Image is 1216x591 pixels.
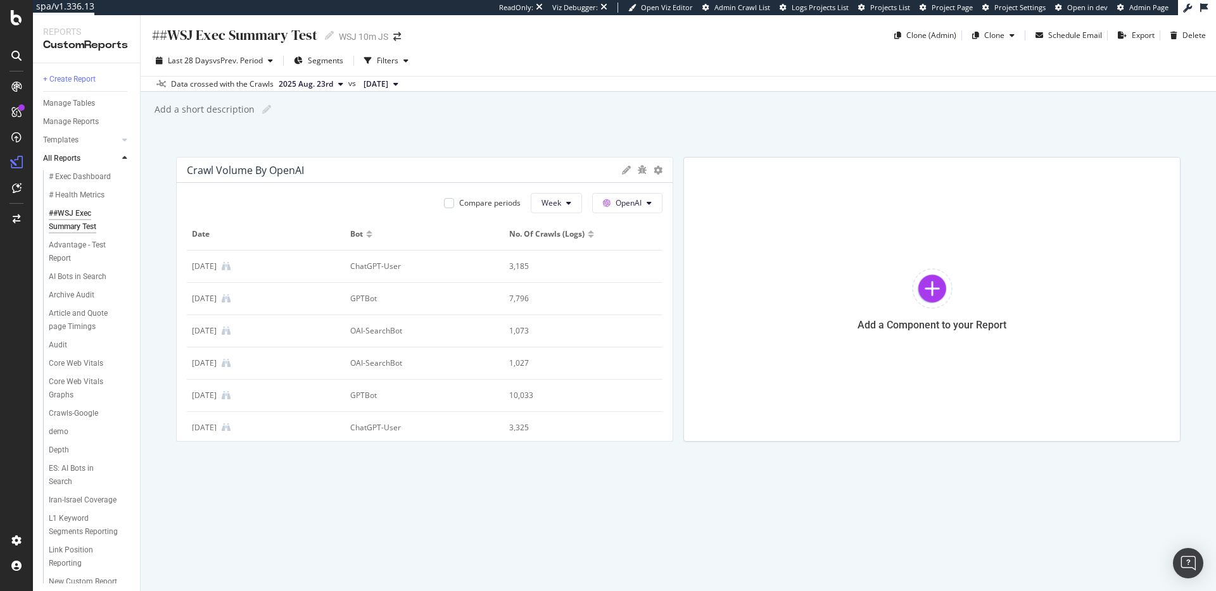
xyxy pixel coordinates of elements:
button: Schedule Email [1030,25,1102,46]
a: Manage Tables [43,97,131,110]
div: 10,033 [509,390,643,401]
a: Link Position Reporting [49,544,131,570]
a: Project Settings [982,3,1046,13]
div: ChatGPT-User [350,422,484,433]
button: Filters [359,51,414,71]
div: Advantage - Test Report [49,239,120,265]
div: Data crossed with the Crawls [171,78,274,90]
div: Crawls-Google [49,407,98,420]
div: # Health Metrics [49,189,104,202]
div: bug [637,165,647,174]
div: Crawl Volume by OpenAI [187,164,304,177]
div: OAI-SearchBot [350,358,484,369]
a: Open Viz Editor [628,3,693,13]
div: demo [49,425,68,439]
div: New Custom Report [49,575,117,588]
div: 7,796 [509,293,643,304]
div: Core Web Vitals [49,357,103,370]
a: # Exec Dashboard [49,170,131,184]
span: Bot [350,228,363,240]
div: 1,027 [509,358,643,369]
button: Last 28 DaysvsPrev. Period [151,51,278,71]
span: Last 28 Days [168,55,213,66]
span: No. of Crawls (Logs) [509,228,585,240]
div: Iran-Israel Coverage [49,494,117,507]
div: OAI-SearchBot [350,325,484,337]
div: Audit [49,339,67,352]
div: ReadOnly: [499,3,533,13]
div: Manage Tables [43,97,95,110]
div: Reports [43,25,130,38]
div: AI Bots in Search [49,270,106,283]
a: Article and Quote page Timings [49,307,131,333]
div: All Reports [43,152,80,165]
a: Archive Audit [49,289,131,302]
div: 3,185 [509,261,643,272]
button: [DATE] [358,77,403,92]
button: Clone [967,25,1020,46]
div: 28 Jul. 2025 [192,293,217,304]
i: Edit report name [325,31,334,40]
a: Manage Reports [43,115,131,128]
div: 1,073 [509,325,643,337]
div: 4 Aug. 2025 [192,422,217,433]
div: ChatGPT-User [350,261,484,272]
div: 4 Aug. 2025 [192,390,217,401]
span: 2025 Aug. 23rd [279,78,333,90]
div: Delete [1182,30,1206,40]
span: Segments [308,55,343,66]
div: Core Web Vitals Graphs [49,375,120,402]
div: Archive Audit [49,289,94,302]
span: 2025 Jul. 26th [364,78,388,90]
i: Edit report name [262,105,271,114]
a: AI Bots in Search [49,270,131,283]
a: + Create Report [43,73,131,86]
a: Audit [49,339,131,352]
span: vs [348,78,358,89]
div: Article and Quote page Timings [49,307,122,333]
div: Compare periods [459,197,521,208]
button: OpenAI [592,193,662,213]
button: 2025 Aug. 23rd [274,77,348,92]
span: Open in dev [1067,3,1108,12]
div: Depth [49,444,69,457]
div: Templates [43,134,79,147]
span: Project Page [932,3,973,12]
div: Clone (Admin) [906,30,956,40]
div: 28 Jul. 2025 [192,325,217,337]
button: Delete [1165,25,1206,46]
span: OpenAI [616,197,642,208]
a: Depth [49,444,131,457]
div: Viz Debugger: [552,3,598,13]
div: GPTBot [350,293,484,304]
button: Segments [289,51,348,71]
div: 28 Jul. 2025 [192,261,217,272]
span: Logs Projects List [792,3,849,12]
a: Project Page [920,3,973,13]
div: Filters [377,55,398,66]
span: Project Settings [994,3,1046,12]
a: L1 Keyword Segments Reporting [49,512,131,538]
div: CustomReports [43,38,130,53]
a: Advantage - Test Report [49,239,131,265]
a: Crawls-Google [49,407,131,420]
a: All Reports [43,152,118,165]
button: Week [531,193,582,213]
div: Add a short description [153,103,255,116]
a: ##WSJ Exec Summary Test [49,207,131,233]
span: vs Prev. Period [213,55,263,66]
a: Admin Crawl List [702,3,770,13]
span: Open Viz Editor [641,3,693,12]
div: ##WSJ Exec Summary Test [49,207,121,233]
div: ##WSJ Exec Summary Test [151,25,317,45]
div: GPTBot [350,390,484,401]
div: Clone [984,30,1004,40]
div: Add a Component to your Report [858,319,1006,331]
div: 3,325 [509,422,643,433]
a: Open in dev [1055,3,1108,13]
a: Core Web Vitals Graphs [49,375,131,402]
div: arrow-right-arrow-left [393,32,401,41]
div: ES: AI Bots in Search [49,462,118,488]
div: L1 Keyword Segments Reporting [49,512,123,538]
a: Admin Page [1117,3,1168,13]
